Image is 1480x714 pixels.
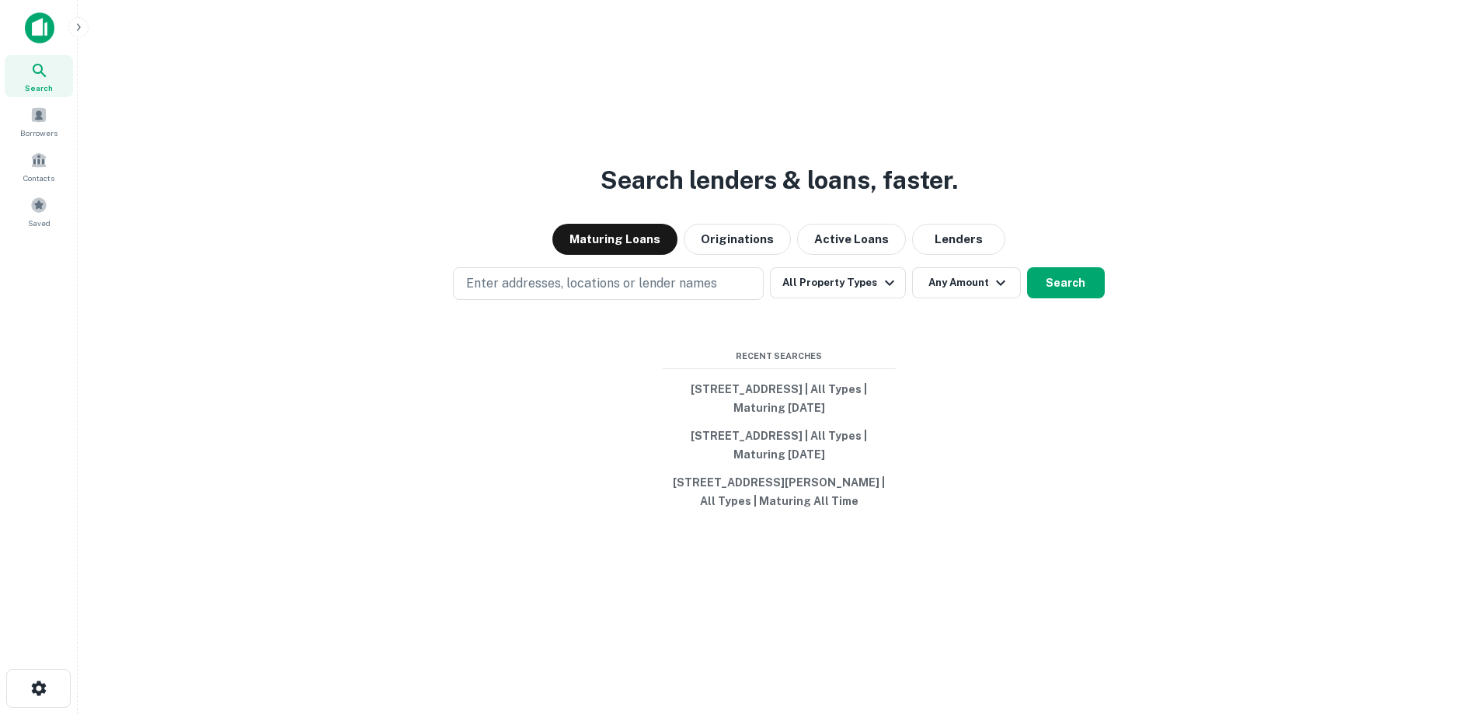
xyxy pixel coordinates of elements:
a: Saved [5,190,73,232]
button: Originations [684,224,791,255]
button: Any Amount [912,267,1021,298]
button: Active Loans [797,224,906,255]
button: Enter addresses, locations or lender names [453,267,764,300]
span: Saved [28,217,50,229]
img: capitalize-icon.png [25,12,54,44]
button: Maturing Loans [552,224,677,255]
a: Borrowers [5,100,73,142]
a: Search [5,55,73,97]
button: All Property Types [770,267,905,298]
span: Contacts [23,172,54,184]
span: Borrowers [20,127,57,139]
span: Search [25,82,53,94]
span: Recent Searches [663,350,896,363]
button: [STREET_ADDRESS][PERSON_NAME] | All Types | Maturing All Time [663,468,896,515]
iframe: Chat Widget [1402,590,1480,664]
button: Search [1027,267,1105,298]
button: [STREET_ADDRESS] | All Types | Maturing [DATE] [663,375,896,422]
button: Lenders [912,224,1005,255]
button: [STREET_ADDRESS] | All Types | Maturing [DATE] [663,422,896,468]
p: Enter addresses, locations or lender names [466,274,717,293]
a: Contacts [5,145,73,187]
h3: Search lenders & loans, faster. [601,162,958,199]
